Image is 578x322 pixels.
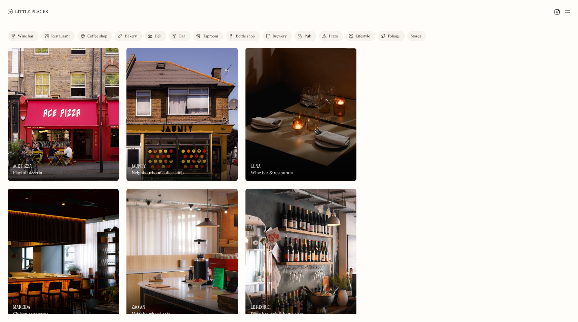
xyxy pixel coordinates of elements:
a: Pizza [319,31,343,41]
a: Lifestyle [346,31,375,41]
div: Foliage [388,35,400,38]
img: Zao An [126,189,237,322]
a: Pub [294,31,316,41]
img: Mareida [8,189,119,322]
h3: Jaunty [132,163,146,169]
div: Bakery [125,35,137,38]
div: Stores [411,35,421,38]
div: Pizza [329,35,338,38]
div: Chilean restaurant [13,312,48,317]
div: Playful pizzeria [13,170,42,176]
div: Bar [179,35,185,38]
a: Bar [169,31,190,41]
a: MareidaMareidaMareidaChilean restaurant [8,189,119,322]
h3: Luna [251,163,261,169]
h3: Zao An [132,304,145,310]
a: Taproom [193,31,223,41]
a: Stores [407,31,426,41]
a: Bakery [115,31,142,41]
h3: Le Regret [251,304,271,310]
div: Brewery [273,35,287,38]
a: Le RegretLe RegretLe RegretWine bar, cafe & bottle shop [245,189,356,322]
a: Brewery [263,31,292,41]
div: Taproom [203,35,218,38]
a: JauntyJauntyJauntyNeighbourhood coffee shop [126,48,237,181]
img: Luna [245,48,356,181]
div: Wine bar, cafe & bottle shop [251,312,304,317]
a: LunaLunaLunaWine bar & restaurant [245,48,356,181]
div: Wine bar [18,35,34,38]
a: Restaurant [41,31,75,41]
div: Lifestyle [356,35,370,38]
a: Deli [145,31,167,41]
div: Restaurant [51,35,70,38]
div: Pub [304,35,311,38]
a: Coffee shop [77,31,112,41]
a: Ace PizzaAce PizzaAce PizzaPlayful pizzeria [8,48,119,181]
div: Wine bar & restaurant [251,170,293,176]
div: Deli [155,35,162,38]
img: Le Regret [245,189,356,322]
a: Wine bar [8,31,39,41]
img: Ace Pizza [8,48,119,181]
div: Neighbourhood cafe [132,312,170,317]
div: Neighbourhood coffee shop [132,170,184,176]
img: Jaunty [126,48,237,181]
h3: Ace Pizza [13,163,32,169]
h3: Mareida [13,304,30,310]
div: Bottle shop [236,35,255,38]
a: Foliage [378,31,405,41]
a: Bottle shop [226,31,260,41]
div: Coffee shop [87,35,107,38]
a: Zao AnZao AnZao AnNeighbourhood cafe [126,189,237,322]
